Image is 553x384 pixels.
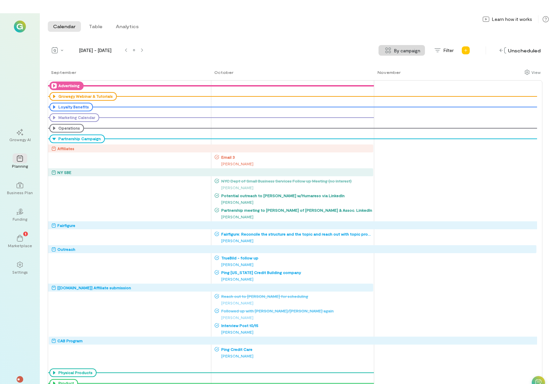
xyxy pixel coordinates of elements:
[215,300,373,306] div: [PERSON_NAME]
[378,70,401,75] div: November
[8,203,32,227] a: Funding
[215,329,373,335] div: [PERSON_NAME]
[219,347,373,352] span: Ping Credit Care
[49,103,93,111] div: Loyalty Benefits
[57,126,80,131] div: Operations
[49,368,97,377] div: Physical Products
[49,113,99,122] div: Marketing Calendar
[444,47,454,54] span: Filter
[57,169,71,176] div: NY SBE
[57,337,83,344] div: CAB Program
[57,370,93,375] div: Physical Products
[219,308,373,313] span: Followed up with [PERSON_NAME]/[PERSON_NAME] again
[219,323,373,328] span: Interview Post 10/15
[215,314,373,321] div: [PERSON_NAME]
[57,222,75,229] div: Fairfigure
[215,237,373,244] div: [PERSON_NAME]
[374,69,402,80] a: September 3, 2025
[8,243,32,248] div: Marketplace
[25,231,26,237] span: 1
[211,69,235,80] a: September 2, 2025
[219,193,373,198] span: Potential outreach to [PERSON_NAME] w/Humareso via LinkedIn
[13,216,27,222] div: Funding
[49,124,84,133] div: Operations
[57,115,95,120] div: Marketing Calendar
[84,21,108,32] button: Table
[219,255,373,260] span: TrueBild - follow up
[8,230,32,253] a: Marketplace
[57,94,113,99] div: Growegy Webinar & Tutorials
[219,154,373,160] span: Email 3
[57,145,74,152] div: Affiliates
[57,83,80,88] div: Advertising
[215,261,373,268] div: [PERSON_NAME]
[12,269,28,275] div: Settings
[48,69,78,80] a: September 1, 2025
[57,284,131,291] div: [[DOMAIN_NAME]] Affiliate submission
[8,150,32,174] a: Planning
[57,104,89,110] div: Loyalty Benefits
[215,160,373,167] div: [PERSON_NAME]
[531,69,541,75] div: View
[215,213,373,220] div: [PERSON_NAME]
[214,70,234,75] div: October
[57,136,101,141] div: Partnership Campaign
[394,47,420,54] span: By campaign
[492,16,532,23] span: Learn how it works
[219,231,373,237] span: Fairfigure: Reconcile the structure and the topic and reach out with topic proposals
[49,82,84,90] div: Advertising
[8,256,32,280] a: Settings
[48,21,81,32] button: Calendar
[68,47,122,54] span: [DATE] - [DATE]
[219,294,373,299] span: Reach out to [PERSON_NAME] for scheduling
[523,68,542,77] div: Show columns
[215,276,373,282] div: [PERSON_NAME]
[219,207,373,213] span: Partnership meeting to [PERSON_NAME] of [PERSON_NAME] & Assoc. LinkedIn
[8,177,32,200] a: Business Plan
[215,199,373,205] div: [PERSON_NAME]
[215,184,373,191] div: [PERSON_NAME]
[215,353,373,359] div: [PERSON_NAME]
[12,163,28,169] div: Planning
[110,21,144,32] button: Analytics
[498,45,542,56] div: Unscheduled
[8,124,32,147] a: Growegy AI
[57,246,75,252] div: Outreach
[219,270,373,275] span: Ping [US_STATE] Credit Building company
[49,135,105,143] div: Partnership Campaign
[9,137,31,142] div: Growegy AI
[7,190,33,195] div: Business Plan
[51,70,76,75] div: September
[219,178,373,184] span: NYC Dept of Small Business Services Follow up Meeting (no interest)
[460,45,471,56] div: Add new
[49,92,117,101] div: Growegy Webinar & Tutorials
